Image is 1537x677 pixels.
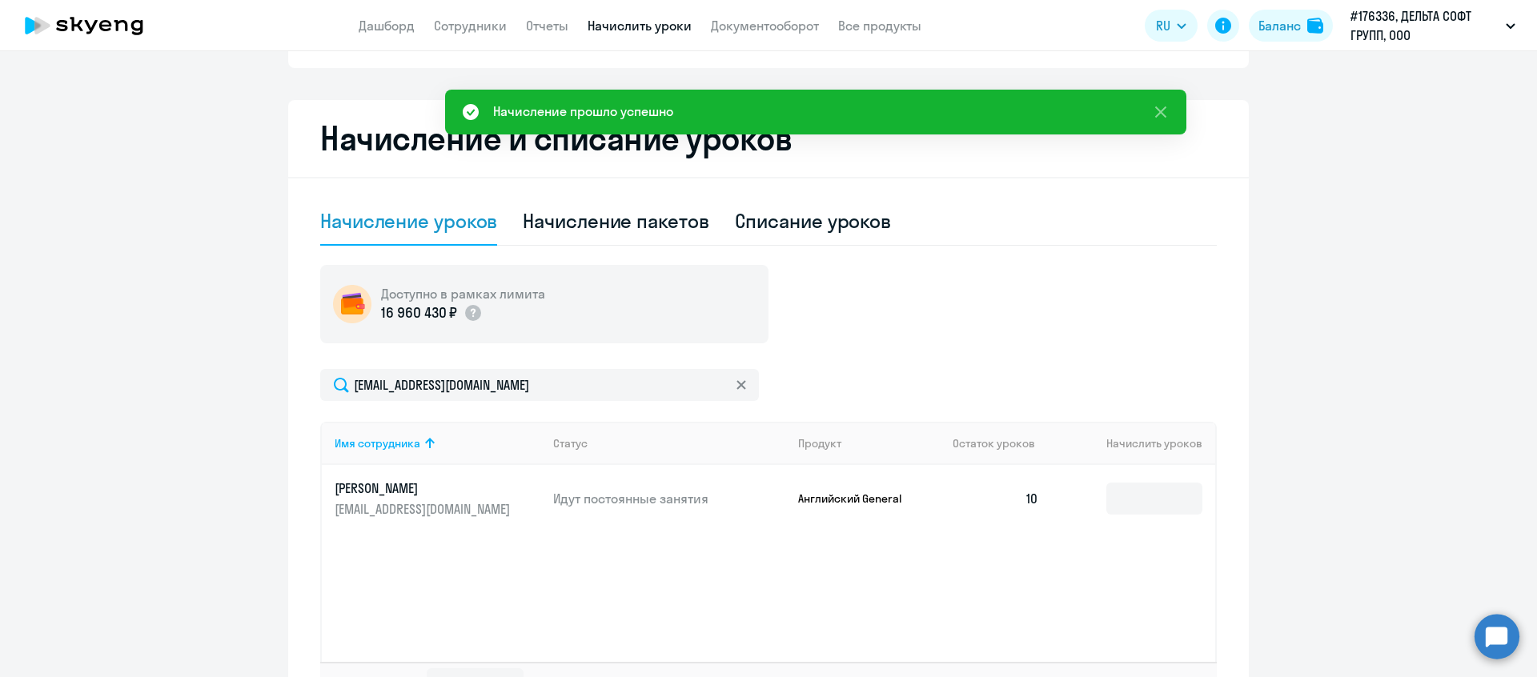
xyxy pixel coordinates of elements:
th: Начислить уроков [1052,422,1215,465]
input: Поиск по имени, email, продукту или статусу [320,369,759,401]
p: Английский General [798,491,918,506]
a: Отчеты [526,18,568,34]
p: Идут постоянные занятия [553,490,785,507]
h2: Начисление и списание уроков [320,119,1217,158]
a: Документооборот [711,18,819,34]
a: Дашборд [359,18,415,34]
div: Имя сотрудника [335,436,420,451]
div: Продукт [798,436,941,451]
a: Все продукты [838,18,921,34]
button: RU [1145,10,1198,42]
div: Статус [553,436,588,451]
div: Продукт [798,436,841,451]
a: Сотрудники [434,18,507,34]
div: Баланс [1258,16,1301,35]
p: 16 960 430 ₽ [381,302,457,323]
img: balance [1307,18,1323,34]
div: Начисление прошло успешно [493,102,673,121]
span: RU [1156,16,1170,35]
div: Остаток уроков [953,436,1052,451]
p: [EMAIL_ADDRESS][DOMAIN_NAME] [335,500,514,518]
img: wallet-circle.png [333,285,371,323]
div: Начисление пакетов [523,208,708,234]
td: 10 [940,465,1052,532]
h5: Доступно в рамках лимита [381,285,545,302]
button: #176336, ДЕЛЬТА СОФТ ГРУПП, ООО [1342,6,1523,45]
div: Списание уроков [735,208,892,234]
a: [PERSON_NAME][EMAIL_ADDRESS][DOMAIN_NAME] [335,479,540,518]
button: Балансbalance [1249,10,1333,42]
span: Остаток уроков [953,436,1035,451]
p: [PERSON_NAME] [335,479,514,497]
div: Статус [553,436,785,451]
a: Начислить уроки [588,18,692,34]
div: Начисление уроков [320,208,497,234]
div: Имя сотрудника [335,436,540,451]
p: #176336, ДЕЛЬТА СОФТ ГРУПП, ООО [1350,6,1499,45]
